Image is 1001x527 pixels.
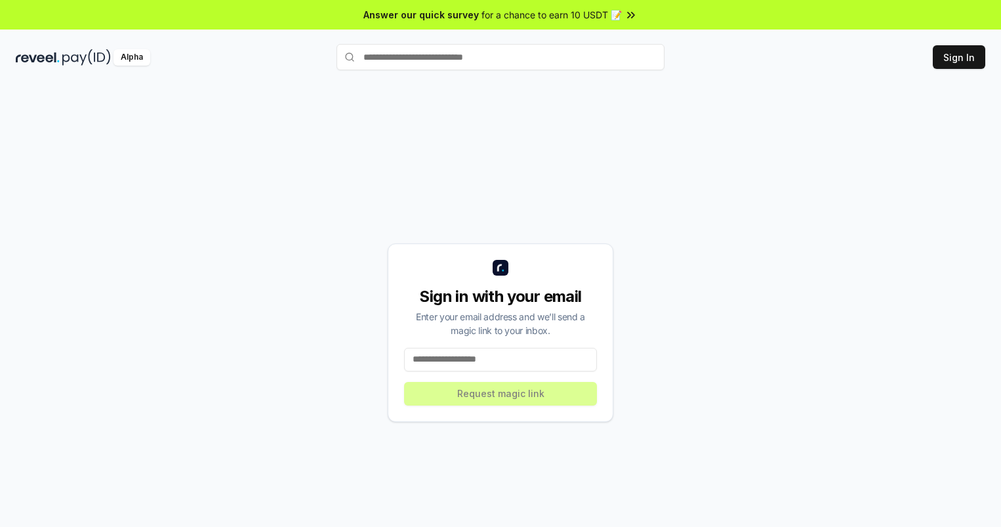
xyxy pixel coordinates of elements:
div: Enter your email address and we’ll send a magic link to your inbox. [404,310,597,337]
img: reveel_dark [16,49,60,66]
span: for a chance to earn 10 USDT 📝 [481,8,622,22]
div: Sign in with your email [404,286,597,307]
div: Alpha [113,49,150,66]
img: pay_id [62,49,111,66]
span: Answer our quick survey [363,8,479,22]
img: logo_small [493,260,508,276]
button: Sign In [933,45,985,69]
